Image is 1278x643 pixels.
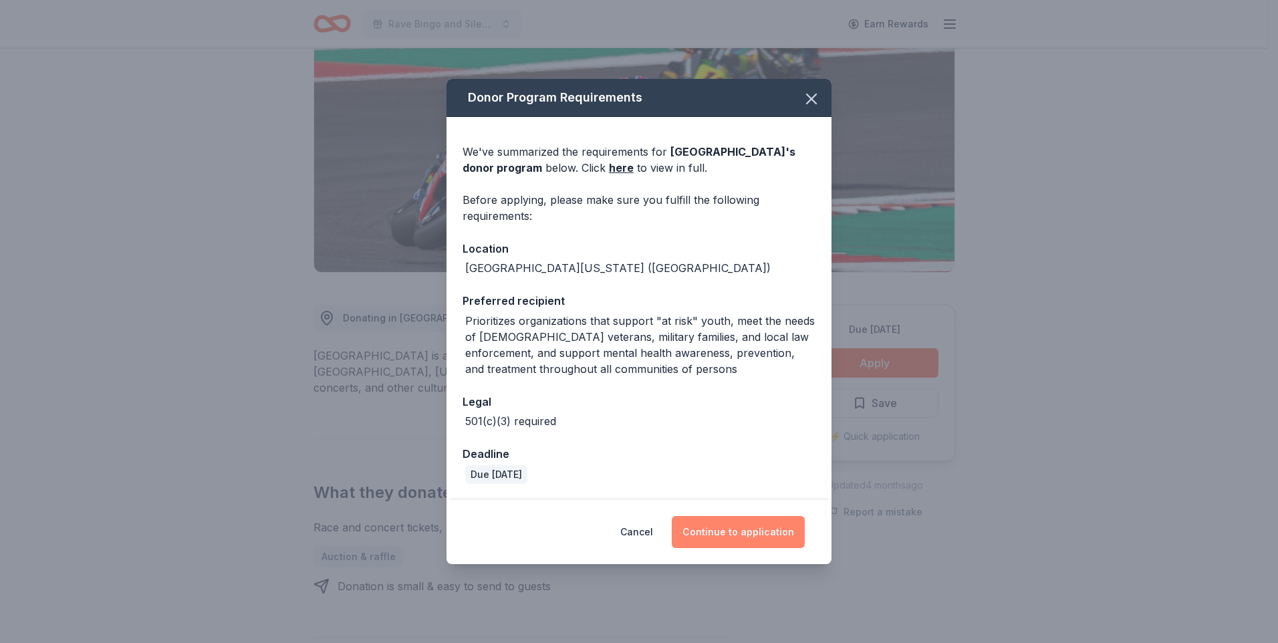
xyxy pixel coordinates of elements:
div: Legal [463,393,815,410]
div: We've summarized the requirements for below. Click to view in full. [463,144,815,176]
div: Prioritizes organizations that support "at risk" youth, meet the needs of [DEMOGRAPHIC_DATA] vete... [465,313,815,377]
div: Preferred recipient [463,292,815,309]
button: Cancel [620,516,653,548]
div: Donor Program Requirements [446,79,832,117]
div: Due [DATE] [465,465,527,484]
div: Before applying, please make sure you fulfill the following requirements: [463,192,815,224]
button: Continue to application [672,516,805,548]
div: Deadline [463,445,815,463]
a: here [609,160,634,176]
div: [GEOGRAPHIC_DATA][US_STATE] ([GEOGRAPHIC_DATA]) [465,260,771,276]
div: 501(c)(3) required [465,413,556,429]
div: Location [463,240,815,257]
